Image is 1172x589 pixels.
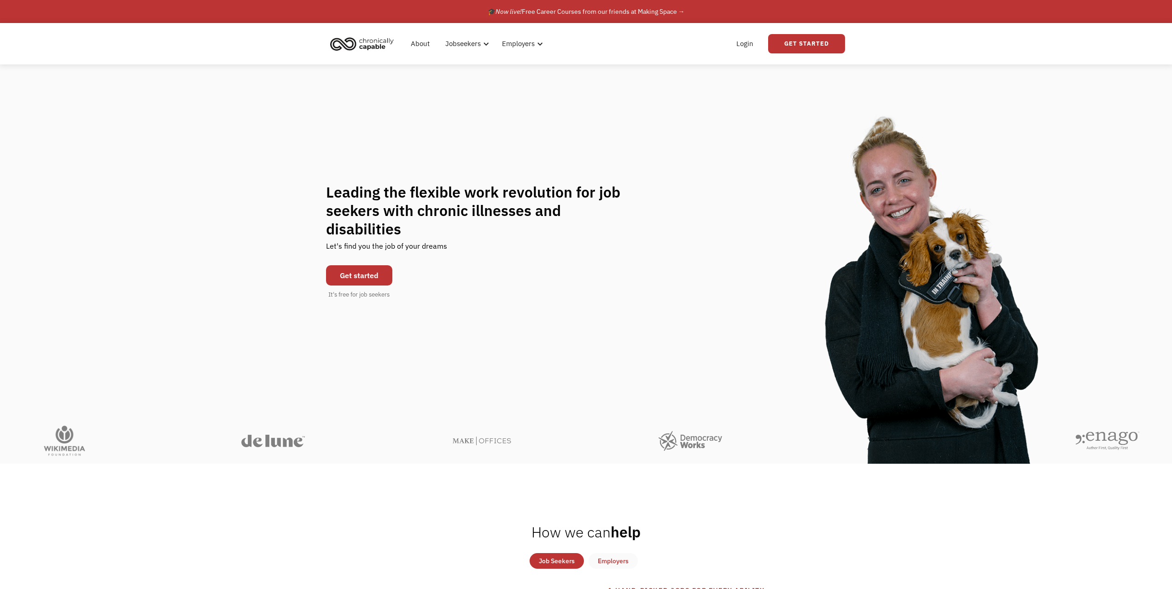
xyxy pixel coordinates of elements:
[598,555,629,566] div: Employers
[496,7,522,16] em: Now live!
[326,183,638,238] h1: Leading the flexible work revolution for job seekers with chronic illnesses and disabilities
[327,34,396,54] img: Chronically Capable logo
[531,522,611,542] span: How we can
[502,38,535,49] div: Employers
[768,34,845,53] a: Get Started
[539,555,575,566] div: Job Seekers
[445,38,481,49] div: Jobseekers
[326,238,447,261] div: Let's find you the job of your dreams
[731,29,759,58] a: Login
[327,34,401,54] a: home
[496,29,546,58] div: Employers
[440,29,492,58] div: Jobseekers
[405,29,435,58] a: About
[328,290,390,299] div: It's free for job seekers
[531,523,641,541] h2: help
[488,6,685,17] div: 🎓 Free Career Courses from our friends at Making Space →
[326,265,392,286] a: Get started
